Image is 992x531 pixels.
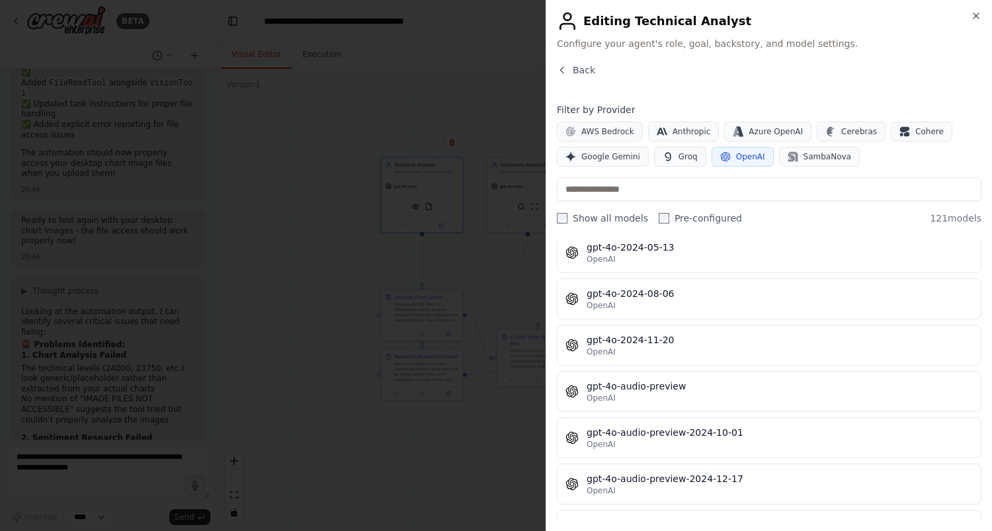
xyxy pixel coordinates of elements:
button: gpt-4o-audio-preview-2024-12-17OpenAI [557,464,981,505]
label: Pre-configured [659,212,742,225]
span: Cerebras [841,126,877,137]
span: OpenAI [587,485,616,496]
span: Anthropic [673,126,711,137]
button: gpt-4o-2024-05-13OpenAI [557,232,981,273]
span: Google Gemini [581,151,640,162]
input: Show all models [557,213,567,224]
span: Azure OpenAI [749,126,803,137]
span: OpenAI [736,151,765,162]
span: Groq [679,151,698,162]
button: AWS Bedrock [557,122,643,142]
div: gpt-4o-2024-08-06 [587,287,973,300]
input: Pre-configured [659,213,669,224]
button: Back [557,63,595,77]
button: Anthropic [648,122,720,142]
button: Cohere [891,122,952,142]
span: OpenAI [587,300,616,311]
h2: Editing Technical Analyst [557,11,981,32]
button: Azure OpenAI [724,122,811,142]
span: OpenAI [587,393,616,403]
button: Cerebras [817,122,886,142]
span: SambaNova [804,151,851,162]
button: gpt-4o-audio-preview-2024-10-01OpenAI [557,417,981,458]
button: OpenAI [712,147,774,167]
span: Configure your agent's role, goal, backstory, and model settings. [557,37,981,50]
button: Groq [654,147,706,167]
div: gpt-4o-audio-preview-2024-10-01 [587,426,973,439]
span: 121 models [930,212,981,225]
span: OpenAI [587,254,616,265]
label: Show all models [557,212,648,225]
button: SambaNova [779,147,860,167]
div: gpt-4o-audio-preview-2024-12-17 [587,472,973,485]
button: Google Gemini [557,147,649,167]
div: gpt-4o-audio-preview [587,380,973,393]
span: AWS Bedrock [581,126,634,137]
div: gpt-4o-2024-11-20 [587,333,973,347]
button: gpt-4o-audio-previewOpenAI [557,371,981,412]
h4: Filter by Provider [557,103,981,116]
span: Back [573,63,595,77]
button: gpt-4o-2024-11-20OpenAI [557,325,981,366]
div: gpt-4o-2024-05-13 [587,241,973,254]
span: OpenAI [587,347,616,357]
button: gpt-4o-2024-08-06OpenAI [557,278,981,319]
span: OpenAI [587,439,616,450]
span: Cohere [915,126,944,137]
